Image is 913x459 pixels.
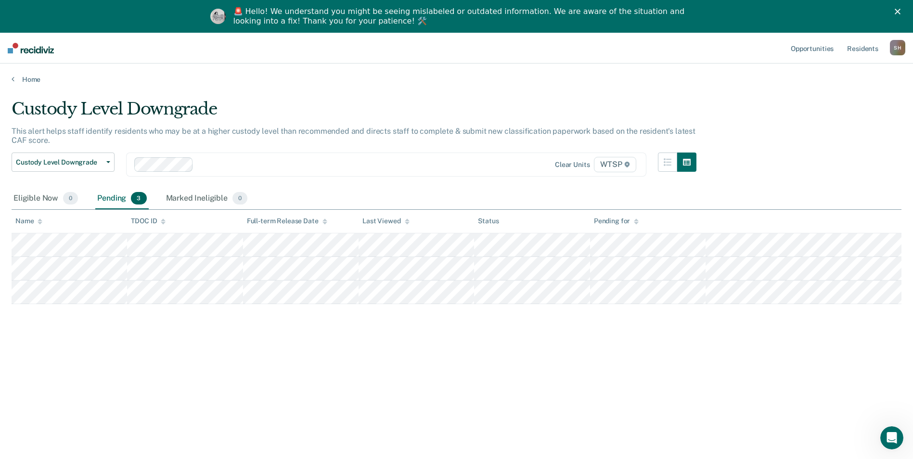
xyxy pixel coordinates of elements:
iframe: Intercom live chat [880,426,903,449]
div: Clear units [555,161,590,169]
img: Recidiviz [8,43,54,53]
a: Home [12,75,901,84]
span: 3 [131,192,146,204]
a: Residents [845,33,880,64]
p: This alert helps staff identify residents who may be at a higher custody level than recommended a... [12,127,695,145]
div: Custody Level Downgrade [12,99,696,127]
div: Marked Ineligible0 [164,188,250,209]
div: Eligible Now0 [12,188,80,209]
div: Close [895,9,904,14]
div: Pending3 [95,188,148,209]
div: 🚨 Hello! We understand you might be seeing mislabeled or outdated information. We are aware of th... [233,7,688,26]
button: SH [890,40,905,55]
span: Custody Level Downgrade [16,158,103,166]
button: Custody Level Downgrade [12,153,115,172]
div: Name [15,217,42,225]
div: Last Viewed [362,217,409,225]
a: Opportunities [789,33,836,64]
div: S H [890,40,905,55]
div: Pending for [594,217,639,225]
div: TDOC ID [131,217,166,225]
span: 0 [232,192,247,204]
span: WTSP [594,157,636,172]
img: Profile image for Kim [210,9,226,24]
div: Status [478,217,499,225]
span: 0 [63,192,78,204]
div: Full-term Release Date [247,217,327,225]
